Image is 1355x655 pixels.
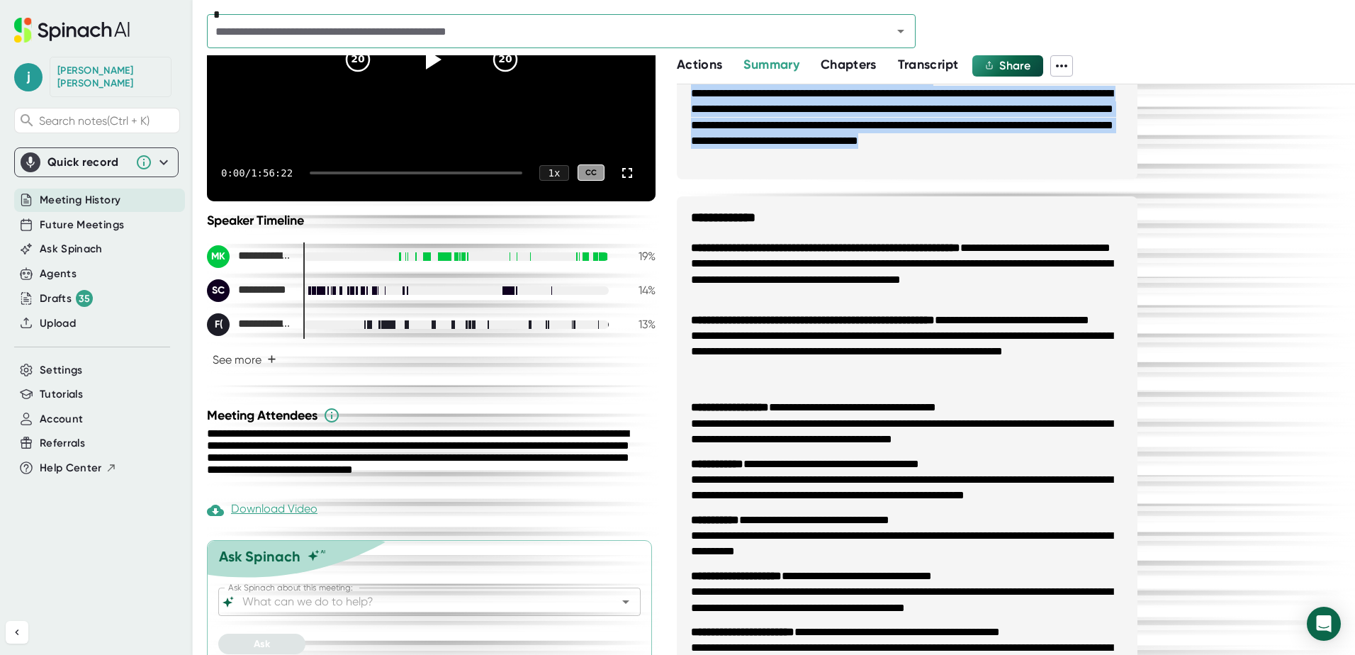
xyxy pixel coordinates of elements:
[898,57,959,72] span: Transcript
[620,318,656,331] div: 13 %
[207,347,282,372] button: See more+
[76,290,93,307] div: 35
[47,155,128,169] div: Quick record
[40,411,83,427] button: Account
[40,217,124,233] button: Future Meetings
[40,290,93,307] div: Drafts
[40,362,83,379] button: Settings
[898,55,959,74] button: Transcript
[207,407,659,424] div: Meeting Attendees
[207,213,656,228] div: Speaker Timeline
[999,59,1030,72] span: Share
[40,435,85,452] button: Referrals
[207,313,230,336] div: F(
[1307,607,1341,641] div: Open Intercom Messenger
[221,167,293,179] div: 0:00 / 1:56:22
[6,621,28,644] button: Collapse sidebar
[240,592,595,612] input: What can we do to help?
[40,315,76,332] button: Upload
[616,592,636,612] button: Open
[677,55,722,74] button: Actions
[14,63,43,91] span: j
[207,502,317,519] div: Download Video
[539,165,569,181] div: 1 x
[40,266,77,282] button: Agents
[21,148,172,177] div: Quick record
[40,460,117,476] button: Help Center
[891,21,911,41] button: Open
[620,284,656,297] div: 14 %
[40,241,103,257] button: Ask Spinach
[218,634,305,654] button: Ask
[207,279,292,302] div: Staci Cross
[677,57,722,72] span: Actions
[207,245,230,268] div: MK
[743,57,799,72] span: Summary
[207,313,292,336] div: Frances Fu (she/her)
[40,290,93,307] button: Drafts 35
[578,164,605,181] div: CC
[39,114,176,128] span: Search notes (Ctrl + K)
[40,386,83,403] button: Tutorials
[267,354,276,365] span: +
[40,460,102,476] span: Help Center
[620,250,656,263] div: 19 %
[207,279,230,302] div: SC
[821,55,877,74] button: Chapters
[743,55,799,74] button: Summary
[40,192,120,208] button: Meeting History
[821,57,877,72] span: Chapters
[219,548,300,565] div: Ask Spinach
[57,65,164,89] div: Joan Beck
[254,638,270,650] span: Ask
[972,55,1043,77] button: Share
